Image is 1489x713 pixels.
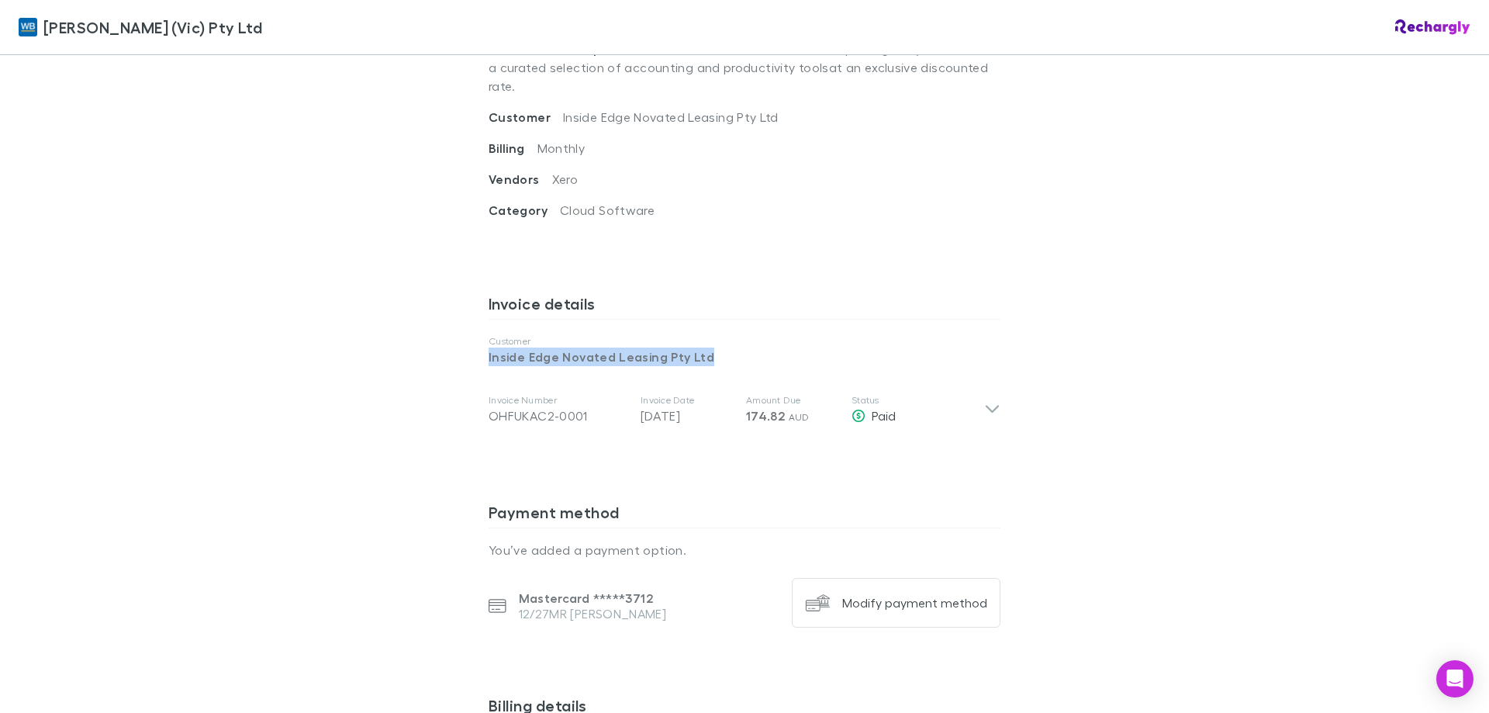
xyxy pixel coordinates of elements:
img: William Buck (Vic) Pty Ltd's Logo [19,18,37,36]
p: Amount Due [746,394,839,407]
span: AUD [789,411,810,423]
span: Customer [489,109,563,125]
h3: Invoice details [489,294,1000,319]
div: Open Intercom Messenger [1436,660,1473,697]
span: Cloud Software [560,202,655,217]
p: . The software suite subscription gives you access to a curated selection of accounting and produ... [489,27,1000,108]
div: Modify payment method [842,595,987,611]
img: Modify payment method's Logo [805,590,830,615]
p: 12/27 MR [PERSON_NAME] [519,606,667,621]
p: Status [852,394,984,407]
p: Invoice Date [641,394,734,407]
span: Xero [552,171,578,186]
button: Modify payment method [792,578,1000,628]
p: You’ve added a payment option. [489,541,1000,559]
p: [DATE] [641,407,734,425]
p: Customer [489,335,1000,348]
span: Category [489,202,560,218]
p: Invoice Number [489,394,628,407]
img: Rechargly Logo [1395,19,1470,35]
h3: Payment method [489,503,1000,528]
span: 174.82 [746,408,785,424]
div: OHFUKAC2-0001 [489,407,628,425]
span: Paid [872,408,896,423]
span: [PERSON_NAME] (Vic) Pty Ltd [43,16,262,39]
span: Vendors [489,171,552,187]
span: Monthly [537,140,586,155]
span: Billing [489,140,537,156]
div: Invoice NumberOHFUKAC2-0001Invoice Date[DATE]Amount Due174.82 AUDStatusPaid [476,379,1013,441]
p: Inside Edge Novated Leasing Pty Ltd [489,348,1000,366]
span: Inside Edge Novated Leasing Pty Ltd [563,109,779,124]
